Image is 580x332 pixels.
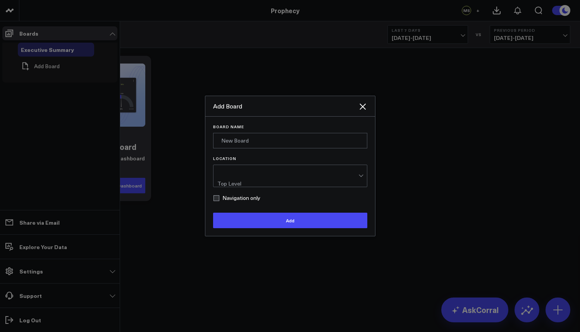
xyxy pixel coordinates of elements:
[358,102,367,111] button: Close
[213,133,367,148] input: New Board
[213,124,367,129] label: Board Name
[213,102,358,110] div: Add Board
[213,195,260,201] label: Navigation only
[213,156,367,161] label: Location
[213,213,367,228] button: Add
[217,181,268,187] div: Top Level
